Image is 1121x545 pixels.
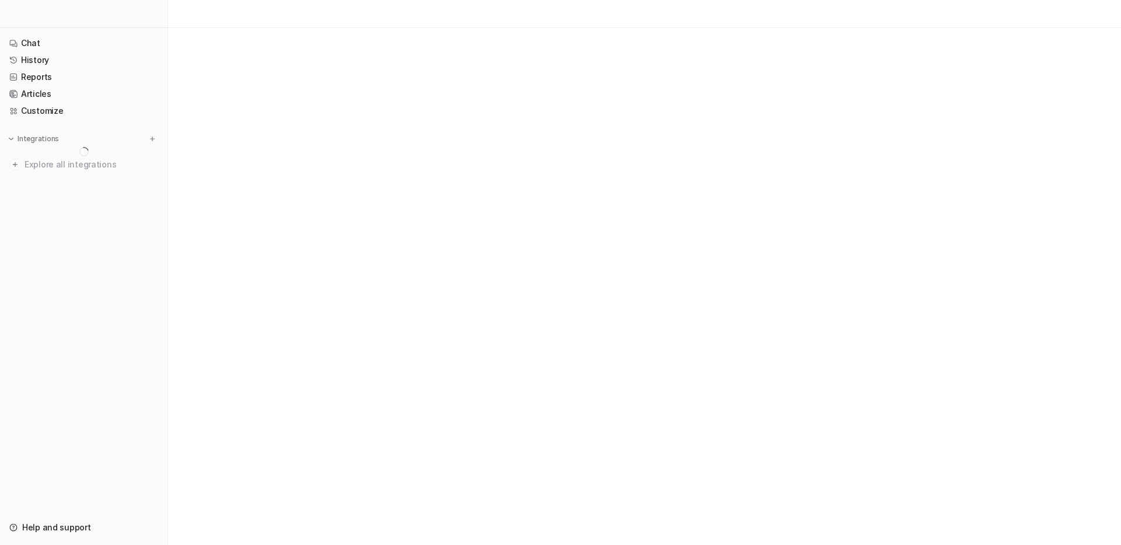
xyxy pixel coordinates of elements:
a: Explore all integrations [5,156,163,173]
a: Articles [5,86,163,102]
span: Explore all integrations [25,155,158,174]
a: Reports [5,69,163,85]
img: explore all integrations [9,159,21,170]
a: Chat [5,35,163,51]
img: menu_add.svg [148,135,156,143]
a: Customize [5,103,163,119]
p: Integrations [18,134,59,144]
a: Help and support [5,519,163,536]
a: History [5,52,163,68]
img: expand menu [7,135,15,143]
button: Integrations [5,133,62,145]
